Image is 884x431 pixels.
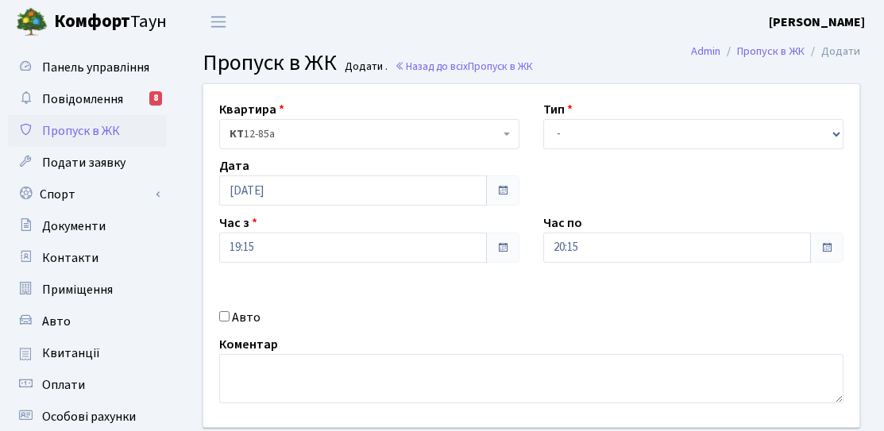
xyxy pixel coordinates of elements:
[769,13,865,31] b: [PERSON_NAME]
[468,59,533,74] span: Пропуск в ЖК
[42,376,85,394] span: Оплати
[769,13,865,32] a: [PERSON_NAME]
[54,9,167,36] span: Таун
[8,83,167,115] a: Повідомлення8
[8,274,167,306] a: Приміщення
[219,214,257,233] label: Час з
[8,369,167,401] a: Оплати
[230,126,500,142] span: <b>КТ</b>&nbsp;&nbsp;&nbsp;&nbsp;12-85а
[16,6,48,38] img: logo.png
[42,59,149,76] span: Панель управління
[203,47,337,79] span: Пропуск в ЖК
[42,154,125,171] span: Подати заявку
[42,122,120,140] span: Пропуск в ЖК
[805,43,860,60] li: Додати
[691,43,720,60] a: Admin
[667,35,884,68] nav: breadcrumb
[543,100,573,119] label: Тип
[42,249,98,267] span: Контакти
[232,308,261,327] label: Авто
[42,90,123,108] span: Повідомлення
[8,52,167,83] a: Панель управління
[395,59,533,74] a: Назад до всіхПропуск в ЖК
[42,408,136,425] span: Особові рахунки
[8,179,167,210] a: Спорт
[342,60,388,74] small: Додати .
[219,119,519,149] span: <b>КТ</b>&nbsp;&nbsp;&nbsp;&nbsp;12-85а
[42,313,71,330] span: Авто
[54,9,130,34] b: Комфорт
[8,306,167,337] a: Авто
[42,344,100,362] span: Квитанції
[8,115,167,147] a: Пропуск в ЖК
[8,210,167,242] a: Документи
[219,100,284,119] label: Квартира
[8,147,167,179] a: Подати заявку
[42,281,113,298] span: Приміщення
[219,335,278,354] label: Коментар
[149,91,162,106] div: 8
[8,337,167,369] a: Квитанції
[199,9,238,35] button: Переключити навігацію
[230,126,244,142] b: КТ
[543,214,582,233] label: Час по
[219,156,249,175] label: Дата
[737,43,805,60] a: Пропуск в ЖК
[42,217,106,235] span: Документи
[8,242,167,274] a: Контакти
